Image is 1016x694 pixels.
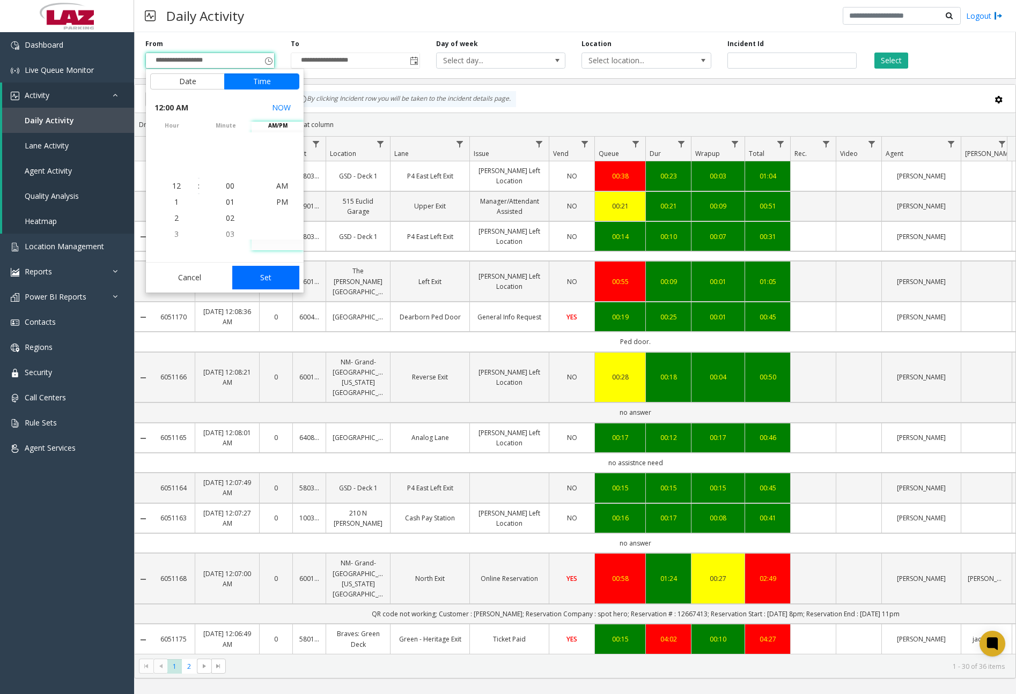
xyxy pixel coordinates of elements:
a: Heatmap [2,208,134,234]
a: [GEOGRAPHIC_DATA] [333,432,384,443]
a: 00:09 [652,277,684,287]
span: Go to the last page [211,659,226,674]
div: 00:58 [601,573,639,584]
a: 0 [266,634,286,644]
div: 00:21 [652,201,684,211]
a: Lane Filter Menu [453,137,467,151]
a: [PERSON_NAME] Left Location [476,271,542,292]
span: 00 [226,181,234,191]
a: Online Reservation [476,573,542,584]
span: Daily Activity [25,115,74,125]
a: NO [556,513,588,523]
label: Day of week [436,39,478,49]
a: 00:15 [652,483,684,493]
a: [PERSON_NAME] [888,171,954,181]
a: NO [556,201,588,211]
div: : [198,181,200,191]
div: 00:27 [698,573,738,584]
a: NO [556,277,588,287]
a: 00:50 [752,372,784,382]
a: Collapse Details [135,374,152,382]
div: 04:02 [652,634,684,644]
a: 6051163 [158,513,188,523]
a: 02:49 [752,573,784,584]
a: 00:31 [752,232,784,242]
span: YES [566,635,577,644]
a: 01:24 [652,573,684,584]
button: Date tab [150,73,225,89]
span: Toggle popup [262,53,274,68]
a: Agent Activity [2,158,134,183]
button: Set [232,266,300,289]
a: P4 East Left Exit [397,232,463,242]
a: 00:21 [601,201,639,211]
a: 0 [266,432,286,443]
span: 12:00 AM [154,100,188,115]
a: Queue Filter Menu [629,137,643,151]
span: Toggle popup [408,53,419,68]
span: NO [567,433,577,442]
img: pageIcon [145,3,156,29]
a: NM- Grand-[GEOGRAPHIC_DATA]-[US_STATE][GEOGRAPHIC_DATA] [333,558,384,599]
a: 01:04 [752,171,784,181]
div: 00:23 [652,171,684,181]
a: jacqoulin [968,634,1005,644]
a: 6051170 [158,312,188,322]
a: [GEOGRAPHIC_DATA] [333,312,384,322]
span: Queue [599,149,619,158]
div: 00:17 [652,513,684,523]
a: YES [556,573,588,584]
a: 00:46 [752,432,784,443]
a: Ticket Paid [476,634,542,644]
span: Dur [650,149,661,158]
a: 00:03 [698,171,738,181]
a: [DATE] 12:08:01 AM [202,428,253,448]
a: 00:28 [601,372,639,382]
img: 'icon' [11,394,19,402]
span: Vend [553,149,569,158]
span: YES [566,574,577,583]
a: 00:15 [698,483,738,493]
a: [PERSON_NAME] [888,513,954,523]
a: 00:41 [752,513,784,523]
a: GSD - Deck 1 [333,232,384,242]
a: 00:16 [601,513,639,523]
div: 00:14 [601,232,639,242]
a: Dur Filter Menu [674,137,689,151]
span: Lane Activity [25,140,69,151]
span: Page 2 [182,659,196,674]
button: Select [874,53,908,69]
a: Logout [966,10,1003,21]
a: Upper Exit [397,201,463,211]
span: PM [276,197,288,207]
a: 00:15 [601,483,639,493]
span: 01 [226,197,234,207]
span: Activity [25,90,49,100]
a: [PERSON_NAME] Left Location [476,367,542,387]
a: YES [556,312,588,322]
a: 01:05 [752,277,784,287]
a: 00:51 [752,201,784,211]
div: 00:19 [601,312,639,322]
a: Agent Filter Menu [944,137,959,151]
img: 'icon' [11,344,19,352]
span: NO [567,202,577,211]
span: Rec. [794,149,807,158]
a: Quality Analysis [2,183,134,208]
div: 00:38 [601,171,639,181]
a: 00:45 [752,312,784,322]
span: NO [567,372,577,382]
span: 1 [174,197,179,207]
span: AM [276,181,288,191]
a: YES [556,634,588,644]
a: GSD - Deck 1 [333,483,384,493]
a: Green - Heritage Exit [397,634,463,644]
div: Data table [135,137,1015,654]
span: Dashboard [25,40,63,50]
a: Wrapup Filter Menu [728,137,742,151]
img: 'icon' [11,41,19,50]
a: GSD - Deck 1 [333,171,384,181]
div: 00:04 [698,372,738,382]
